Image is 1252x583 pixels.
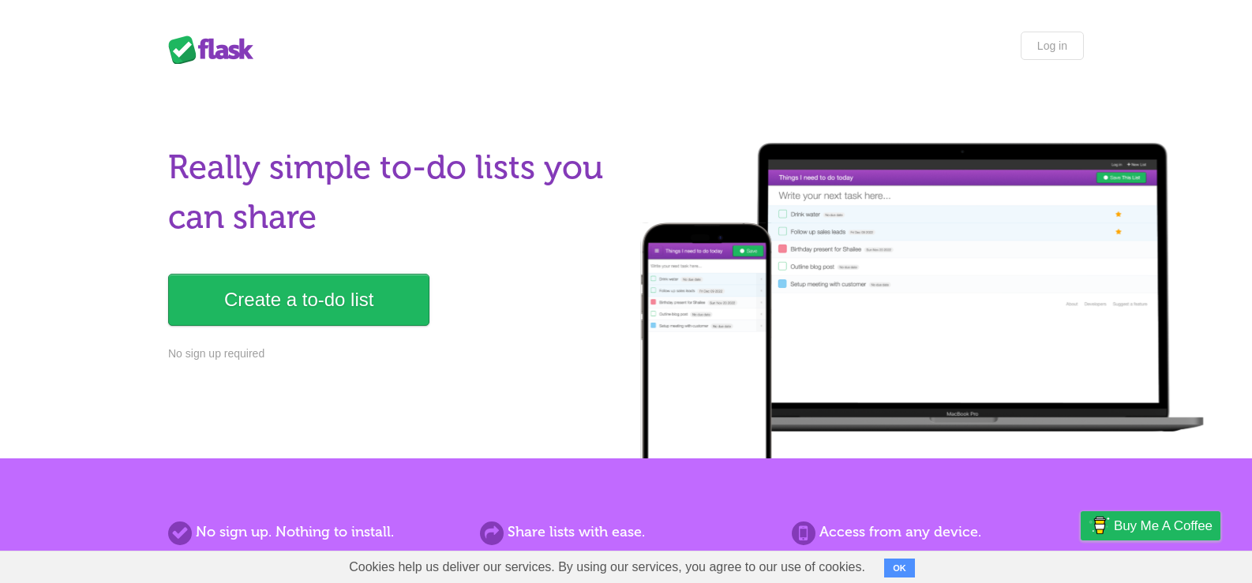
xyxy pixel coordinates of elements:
h2: Access from any device. [792,521,1084,543]
div: Flask Lists [168,36,263,64]
h2: Share lists with ease. [480,521,772,543]
h2: No sign up. Nothing to install. [168,521,460,543]
p: No sign up required [168,346,617,362]
h1: Really simple to-do lists you can share [168,143,617,242]
a: Buy me a coffee [1081,511,1220,540]
span: Cookies help us deliver our services. By using our services, you agree to our use of cookies. [333,551,881,583]
img: Buy me a coffee [1089,512,1110,539]
a: Log in [1021,32,1084,60]
a: Create a to-do list [168,274,429,326]
span: Buy me a coffee [1114,512,1213,540]
button: OK [884,559,915,577]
